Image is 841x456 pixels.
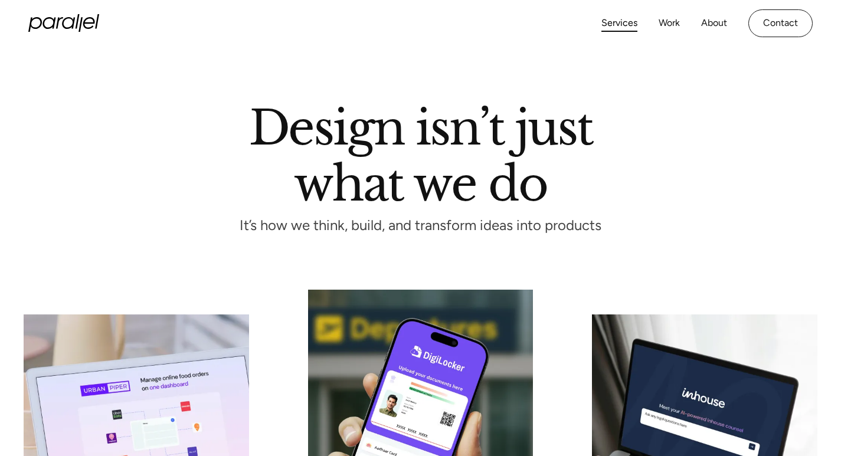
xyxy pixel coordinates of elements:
[701,15,727,32] a: About
[218,221,623,231] p: It’s how we think, build, and transform ideas into products
[659,15,680,32] a: Work
[601,15,637,32] a: Services
[748,9,813,37] a: Contact
[28,14,99,32] a: home
[249,106,593,202] h1: Design isn’t just what we do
